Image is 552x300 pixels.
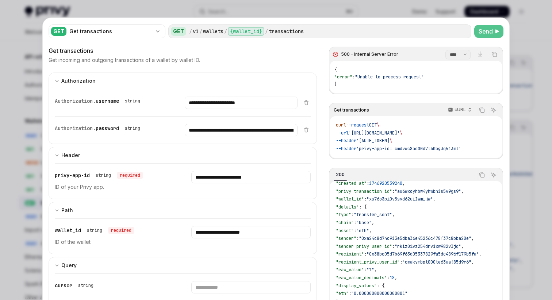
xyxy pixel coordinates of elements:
input: Enter username [185,97,297,109]
span: 'privy-app-id: cmdvwc8ad00d7l40bg3q513ml' [356,146,461,152]
span: 18 [390,275,395,281]
p: cURL [455,107,466,113]
span: --header [336,138,356,144]
span: --header [336,146,356,152]
span: "eth" [356,228,369,234]
span: "error" [334,74,352,80]
button: Expand input section [49,73,317,89]
span: , [369,228,372,234]
div: / [189,28,192,35]
span: : [367,180,369,186]
span: "xs76o3pi0v5syd62ui1wmijw" [367,196,433,202]
span: : [392,243,395,249]
span: , [479,251,482,257]
span: '[URL][DOMAIN_NAME]' [349,130,400,136]
button: Copy the contents from the code block [490,50,499,59]
span: } [334,81,337,87]
input: Enter cursor [191,281,310,293]
span: "sender" [336,235,356,241]
span: : [364,251,367,257]
select: Select response section [445,50,471,59]
div: {wallet_id} [228,27,264,36]
div: / [224,28,227,35]
span: : [352,74,355,80]
span: "recipient" [336,251,364,257]
span: "asset" [336,228,354,234]
input: Enter password [185,124,297,136]
span: Get transactions [334,107,369,113]
span: "details" [336,204,359,210]
div: v1 [193,28,199,35]
span: "cmakymbpt000te63uaj85d9r6" [402,259,471,265]
span: "transfer_sent" [354,212,392,218]
p: ID of your Privy app. [55,183,174,191]
span: "raw_value" [336,267,364,273]
span: \ [400,130,402,136]
span: wallet_id [55,227,81,234]
span: , [471,259,474,265]
span: Authorization. [55,98,96,104]
p: Get incoming and outgoing transactions of a wallet by wallet ID. [49,57,200,64]
div: Get transactions [69,28,152,35]
button: GETGet transactions [49,24,165,39]
span: : { [377,283,384,289]
button: Copy the contents from the code block [477,170,487,180]
span: : [400,259,402,265]
span: "recipient_privy_user_id" [336,259,400,265]
span: "display_values" [336,283,377,289]
span: , [461,188,464,194]
div: / [265,28,268,35]
span: : [354,228,356,234]
div: cursor [55,281,96,290]
div: Authorization [61,77,96,85]
div: wallets [203,28,223,35]
div: transactions [269,28,304,35]
span: "Unable to process request" [355,74,424,80]
span: , [471,235,474,241]
button: Delete item [302,127,311,133]
div: Authorization.username [55,97,143,105]
span: "sender_privy_user_id" [336,243,392,249]
span: --request [346,122,369,128]
button: Delete item [302,100,311,105]
button: Expand input section [49,257,317,273]
span: "1" [367,267,374,273]
span: "created_at" [336,180,367,186]
span: username [96,98,119,104]
span: , [372,220,374,226]
span: "raw_value_decimals" [336,275,387,281]
span: Authorization. [55,125,96,132]
span: \ [390,138,392,144]
p: ID of the wallet. [55,238,174,246]
button: Ask AI [489,105,498,115]
span: : [349,291,351,296]
span: GET [369,122,377,128]
span: : [351,212,354,218]
span: , [433,196,436,202]
span: "wallet_id" [336,196,364,202]
span: "type" [336,212,351,218]
span: "rkiz0ivz254drv1xw982v3jq" [395,243,461,249]
div: required [108,227,134,234]
span: : [392,188,395,194]
span: "0.000000000000000001" [351,291,407,296]
span: : [364,267,367,273]
span: 1746920539240 [369,180,402,186]
span: , [395,275,397,281]
button: Copy the contents from the code block [477,105,487,115]
span: "privy_transaction_id" [336,188,392,194]
div: Query [61,261,77,270]
div: required [117,172,143,179]
span: "0x38bc05d7b69f63d05337829fa5dc4896f179b5fa" [367,251,479,257]
span: Send [479,27,493,36]
span: password [96,125,119,132]
span: , [402,180,405,186]
div: GET [171,27,186,36]
button: Send [474,25,503,38]
span: : [387,275,390,281]
span: "0xa24c8d74c913e5dba36e45236c478f37c8bba20e" [359,235,471,241]
span: "au6wxoyhbw4yhwbn1s5v9gs9" [395,188,461,194]
span: --url [336,130,349,136]
span: : [356,235,359,241]
span: , [392,212,395,218]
